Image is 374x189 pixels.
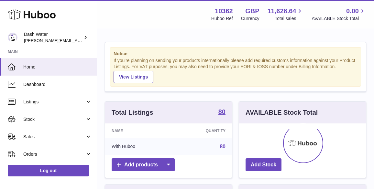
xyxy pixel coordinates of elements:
div: Dash Water [24,31,82,44]
a: 0.00 AVAILABLE Stock Total [312,7,366,22]
a: 11,628.64 Total sales [267,7,303,22]
a: Add Stock [246,158,281,172]
a: View Listings [114,71,153,83]
a: Add products [112,158,175,172]
div: Currency [241,16,259,22]
span: Stock [23,116,85,122]
span: 11,628.64 [267,7,296,16]
img: james@dash-water.com [8,33,17,42]
h3: Total Listings [112,108,153,117]
span: Dashboard [23,81,92,88]
span: 0.00 [346,7,359,16]
th: Quantity [172,123,232,138]
span: Total sales [275,16,303,22]
span: Home [23,64,92,70]
span: Sales [23,134,85,140]
span: Orders [23,151,85,157]
strong: GBP [245,7,259,16]
strong: 10362 [215,7,233,16]
th: Name [105,123,172,138]
a: Log out [8,165,89,176]
span: AVAILABLE Stock Total [312,16,366,22]
a: 80 [218,109,225,116]
span: [PERSON_NAME][EMAIL_ADDRESS][DOMAIN_NAME] [24,38,130,43]
div: Huboo Ref [211,16,233,22]
a: 80 [220,144,225,149]
span: Listings [23,99,85,105]
td: With Huboo [105,138,172,155]
h3: AVAILABLE Stock Total [246,108,318,117]
strong: 80 [218,109,225,115]
div: If you're planning on sending your products internationally please add required customs informati... [114,58,357,83]
strong: Notice [114,51,357,57]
